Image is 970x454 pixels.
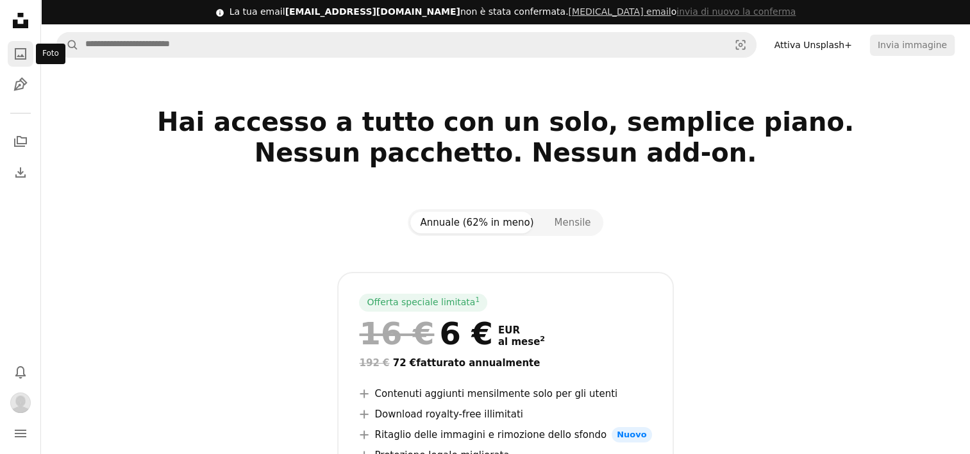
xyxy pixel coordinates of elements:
div: 72 € fatturato annualmente [359,355,651,371]
div: 6 € [359,317,492,350]
a: Collezioni [8,129,33,155]
sup: 2 [540,335,545,343]
div: Offerta speciale limitata [359,294,487,312]
a: 2 [537,336,548,348]
button: Notifiche [8,359,33,385]
button: Profilo [8,390,33,416]
span: EUR [498,324,545,336]
li: Ritaglio delle immagini e rimozione dello sfondo [359,427,651,442]
button: Ricerca visiva [725,33,756,57]
a: [MEDICAL_DATA] email [569,6,671,17]
span: 192 € [359,357,389,369]
span: Nuovo [612,427,651,442]
button: Mensile [544,212,601,233]
a: Home — Unsplash [8,8,33,36]
button: Menu [8,421,33,446]
a: 1 [472,296,482,309]
a: Foto [8,41,33,67]
span: 16 € [359,317,434,350]
span: o [569,6,796,17]
span: al mese [498,336,545,348]
li: Download royalty-free illimitati [359,407,651,422]
a: Attiva Unsplash+ [767,35,860,55]
button: invia di nuovo la conferma [676,6,796,19]
span: [EMAIL_ADDRESS][DOMAIN_NAME] [285,6,460,17]
a: Illustrazioni [8,72,33,97]
form: Trova visual in tutto il sito [56,32,757,58]
button: Cerca su Unsplash [57,33,79,57]
div: La tua email non è stata confermata. [230,6,796,19]
h2: Hai accesso a tutto con un solo, semplice piano. Nessun pacchetto. Nessun add-on. [93,106,919,199]
li: Contenuti aggiunti mensilmente solo per gli utenti [359,386,651,401]
img: Avatar dell’utente Beatrice Lioce [10,392,31,413]
a: Cronologia download [8,160,33,185]
sup: 1 [475,296,480,303]
button: Invia immagine [870,35,955,55]
button: Annuale (62% in meno) [410,212,544,233]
